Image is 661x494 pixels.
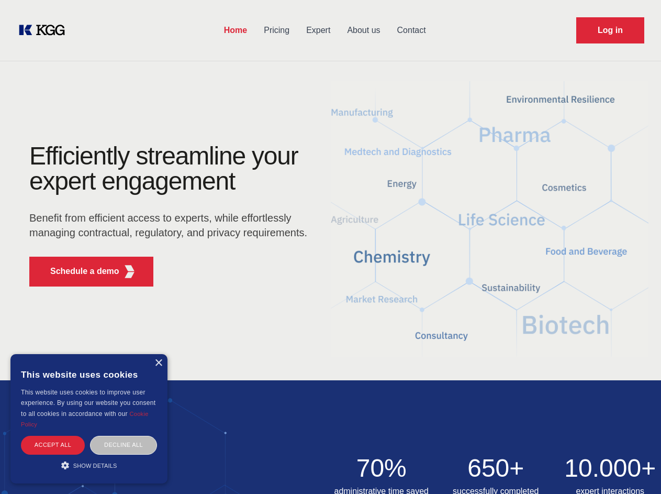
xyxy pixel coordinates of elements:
span: Show details [73,463,117,469]
img: KGG Fifth Element RED [331,68,649,370]
p: Benefit from efficient access to experts, while effortlessly managing contractual, regulatory, an... [29,211,314,240]
button: Schedule a demoKGG Fifth Element RED [29,257,153,287]
a: About us [339,17,388,44]
span: This website uses cookies to improve user experience. By using our website you consent to all coo... [21,389,155,418]
a: Contact [389,17,434,44]
div: Decline all [90,436,157,454]
a: Expert [298,17,339,44]
a: KOL Knowledge Platform: Talk to Key External Experts (KEE) [17,22,73,39]
a: Home [216,17,255,44]
div: This website uses cookies [21,362,157,387]
img: KGG Fifth Element RED [123,265,136,278]
div: Accept all [21,436,85,454]
iframe: Chat Widget [609,444,661,494]
h2: 70% [331,456,433,481]
h2: 650+ [445,456,547,481]
a: Request Demo [576,17,644,43]
h1: Efficiently streamline your expert engagement [29,144,314,194]
a: Cookie Policy [21,411,149,427]
div: Show details [21,460,157,470]
div: Close [154,359,162,367]
a: Pricing [255,17,298,44]
p: Schedule a demo [50,265,119,278]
